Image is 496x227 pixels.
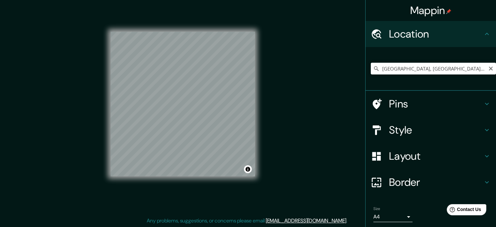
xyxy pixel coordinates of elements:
div: Location [366,21,496,47]
div: Border [366,169,496,195]
div: Style [366,117,496,143]
a: [EMAIL_ADDRESS][DOMAIN_NAME] [266,217,346,224]
div: . [347,217,348,225]
div: A4 [373,212,413,222]
img: pin-icon.png [446,9,451,14]
h4: Pins [389,97,483,110]
h4: Layout [389,150,483,163]
div: Pins [366,91,496,117]
label: Size [373,206,380,212]
div: Layout [366,143,496,169]
h4: Style [389,123,483,137]
h4: Mappin [410,4,452,17]
h4: Location [389,27,483,41]
button: Clear [488,65,493,71]
button: Toggle attribution [244,165,252,173]
input: Pick your city or area [371,63,496,74]
canvas: Map [111,32,255,176]
p: Any problems, suggestions, or concerns please email . [147,217,347,225]
h4: Border [389,176,483,189]
iframe: Help widget launcher [438,202,489,220]
div: . [348,217,350,225]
